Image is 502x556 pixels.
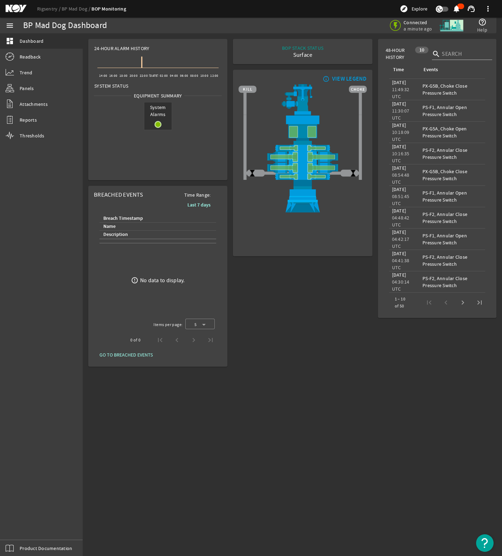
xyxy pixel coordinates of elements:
text: 02:00 [160,74,168,78]
legacy-datetime-component: [DATE] [392,229,406,235]
div: PS-F2, Annular Close Pressure Switch [422,211,482,225]
legacy-datetime-component: 08:54:48 UTC [392,172,410,185]
span: Connected [404,19,433,26]
legacy-datetime-component: [DATE] [392,250,406,257]
legacy-datetime-component: [DATE] [392,165,406,171]
legacy-datetime-component: [DATE] [392,186,406,192]
text: 16:00 [109,74,117,78]
a: BP Mad Dog [62,6,91,12]
span: Explore [412,5,427,12]
div: PS-F1, Annular Open Pressure Switch [422,232,482,246]
div: PX-G5B, Choke Close Pressure Switch [422,168,482,182]
legacy-datetime-component: [DATE] [392,79,406,86]
div: BP Mad Dog Dashboard [23,22,107,29]
b: Last 7 days [187,202,211,208]
text: 20:00 [130,74,138,78]
img: ShearRamOpen.png [239,162,366,173]
div: Breach Timestamp [103,215,143,222]
img: RiserAdapter.png [239,84,366,115]
div: PX-G5B, Choke Close Pressure Switch [422,82,482,96]
legacy-datetime-component: [DATE] [392,208,406,214]
span: Reports [20,116,37,123]
img: ValveClose.png [248,169,256,177]
div: PX-G5A, Choke Open Pressure Switch [422,125,482,139]
div: BOP STACK STATUS [282,45,323,52]
span: Help [477,26,487,33]
div: Items per page: [153,321,183,328]
legacy-datetime-component: 04:48:42 UTC [392,215,410,228]
span: Trend [20,69,32,76]
div: PS-F2, Annular Close Pressure Switch [422,275,482,289]
div: Name [103,223,116,230]
div: PS-F1, Annular Open Pressure Switch [422,104,482,118]
div: Breach Timestamp [102,215,211,222]
div: PS-F1, Annular Open Pressure Switch [422,189,482,203]
input: Search [442,50,487,58]
img: PipeRamOpen.png [239,145,366,151]
text: 12:00 [210,74,218,78]
span: System Status [94,82,128,89]
span: Readback [20,53,41,60]
text: 14:00 [99,74,107,78]
div: Description [102,231,211,238]
mat-icon: dashboard [6,37,14,45]
span: 48-Hour History [386,47,412,61]
button: more_vert [480,0,496,17]
span: Panels [20,85,34,92]
div: No data to display. [140,277,185,284]
img: WellheadConnector.png [239,180,366,212]
span: GO TO BREACHED EVENTS [99,351,153,358]
legacy-datetime-component: 10:16:35 UTC [392,150,410,164]
div: PS-F2, Annular Close Pressure Switch [422,253,482,267]
mat-icon: help_outline [478,18,487,26]
a: BOP Monitoring [91,6,126,12]
img: Skid.svg [438,12,465,39]
mat-icon: error_outline [131,277,138,284]
a: Rigsentry [37,6,62,12]
mat-icon: explore [400,5,408,13]
mat-icon: support_agent [467,5,475,13]
img: TransparentStackSlice.png [241,130,249,140]
div: 10 [415,47,429,53]
img: UpperAnnularOpen.png [239,115,366,145]
legacy-datetime-component: 11:30:07 UTC [392,108,410,121]
div: Surface [282,52,323,59]
text: [DATE] [149,74,159,78]
img: TransparentStackSlice.png [356,130,364,140]
mat-icon: info_outline [321,76,330,82]
text: 06:00 [180,74,188,78]
img: ShearRamOpen.png [239,151,366,162]
text: 08:00 [190,74,198,78]
span: Breached Events [94,191,143,198]
text: 22:00 [140,74,148,78]
div: 0 of 0 [130,337,140,344]
legacy-datetime-component: 04:42:17 UTC [392,236,410,249]
div: Events [422,66,480,74]
button: Open Resource Center [476,534,494,552]
span: Dashboard [20,38,43,45]
button: Last 7 days [182,198,216,211]
button: Next page [454,294,471,311]
div: Description [103,231,128,238]
legacy-datetime-component: 04:30:14 UTC [392,279,410,292]
legacy-datetime-component: [DATE] [392,143,406,150]
text: 10:00 [200,74,208,78]
text: 18:00 [119,74,128,78]
span: a minute ago [404,26,433,32]
div: Time [393,66,404,74]
span: Product Documentation [20,545,72,552]
div: Events [424,66,438,74]
span: Thresholds [20,132,44,139]
span: Time Range: [179,191,216,198]
div: Name [102,223,211,230]
mat-icon: menu [6,21,14,30]
span: Equipment Summary [131,92,184,99]
div: Time [392,66,414,74]
text: 04:00 [170,74,178,78]
img: ValveClose.png [349,169,357,177]
legacy-datetime-component: 10:18:09 UTC [392,129,410,142]
legacy-datetime-component: [DATE] [392,122,406,128]
span: 24-Hour Alarm History [94,45,149,52]
img: PipeRamOpen.png [239,173,366,180]
button: Last page [471,294,488,311]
